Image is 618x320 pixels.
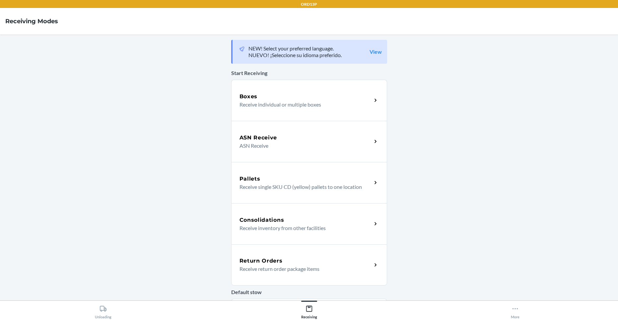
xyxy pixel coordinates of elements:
p: Receive individual or multiple boxes [240,101,367,109]
p: Start Receiving [231,69,387,77]
h5: Consolidations [240,216,284,224]
a: PalletsReceive single SKU CD (yellow) pallets to one location [231,162,387,203]
h5: Boxes [240,93,258,101]
p: Receive single SKU CD (yellow) pallets to one location [240,183,367,191]
a: ConsolidationsReceive inventory from other facilities [231,203,387,244]
a: Return OrdersReceive return order package items [231,244,387,285]
h5: Pallets [240,175,260,183]
p: Default stow [231,288,387,296]
p: NEW! Select your preferred language. [248,45,342,52]
h5: ASN Receive [240,134,277,142]
div: Unloading [95,302,111,319]
h5: Return Orders [240,257,283,265]
div: More [511,302,519,319]
a: View [370,48,382,55]
a: BoxesReceive individual or multiple boxes [231,80,387,121]
p: Receive inventory from other facilities [240,224,367,232]
p: Receive return order package items [240,265,367,273]
p: ASN Receive [240,142,367,150]
a: ASN ReceiveASN Receive [231,121,387,162]
button: Receiving [206,301,412,319]
div: Receiving [301,302,317,319]
h4: Receiving Modes [5,17,58,26]
p: NUEVO! ¡Seleccione su idioma preferido. [248,52,342,58]
button: More [412,301,618,319]
p: ORD13P [301,1,317,7]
